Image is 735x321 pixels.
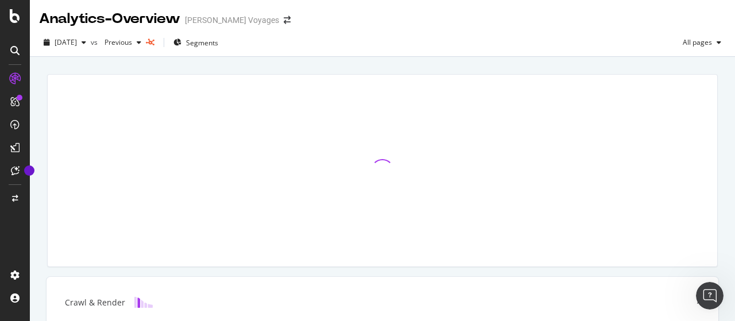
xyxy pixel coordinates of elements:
img: block-icon [134,297,153,308]
span: Segments [186,38,218,48]
span: vs [91,37,100,47]
span: 2025 Aug. 17th [55,37,77,47]
span: Previous [100,37,132,47]
div: arrow-right-arrow-left [284,16,291,24]
div: Tooltip anchor [24,165,34,176]
button: Segments [169,33,223,52]
span: All pages [678,37,712,47]
button: All pages [678,33,726,52]
iframe: Intercom live chat [696,282,724,310]
div: Crawl & Render [65,297,125,308]
div: Analytics - Overview [39,9,180,29]
div: [PERSON_NAME] Voyages [185,14,279,26]
button: [DATE] [39,33,91,52]
button: Previous [100,33,146,52]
